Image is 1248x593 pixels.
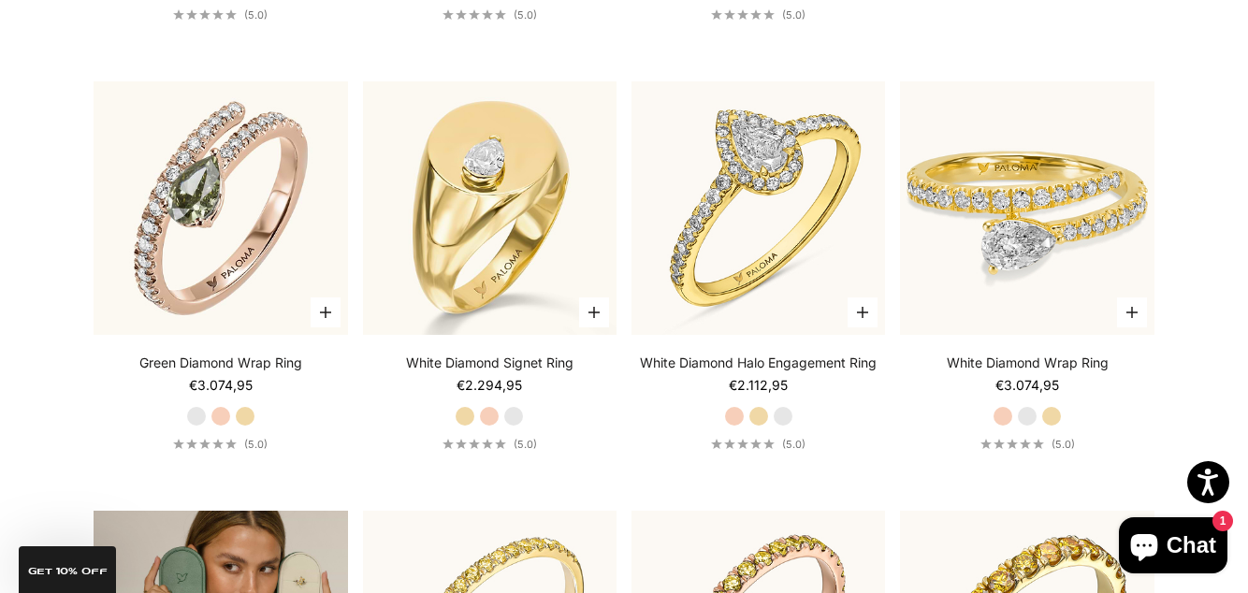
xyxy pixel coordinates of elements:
div: 5.0 out of 5.0 stars [173,439,237,449]
span: (5.0) [782,8,805,22]
img: #RoseGold [94,81,347,335]
sale-price: €2.294,95 [457,376,522,395]
div: 5.0 out of 5.0 stars [443,9,506,20]
inbox-online-store-chat: Shopify online store chat [1113,517,1233,578]
a: 5.0 out of 5.0 stars(5.0) [711,8,805,22]
sale-price: €2.112,95 [729,376,788,395]
a: White Diamond Signet Ring [406,354,573,372]
a: #YellowGold #RoseGold #WhiteGold [363,81,617,335]
sale-price: €3.074,95 [995,376,1059,395]
span: (5.0) [244,438,268,451]
a: White Diamond Wrap Ring [947,354,1109,372]
a: 5.0 out of 5.0 stars(5.0) [980,438,1075,451]
div: 5.0 out of 5.0 stars [173,9,237,20]
span: GET 10% Off [28,567,108,576]
img: #YellowGold [631,81,885,335]
div: 5.0 out of 5.0 stars [711,9,775,20]
span: (5.0) [244,8,268,22]
a: White Diamond Halo Engagement Ring [640,354,877,372]
span: (5.0) [514,438,537,451]
div: 5.0 out of 5.0 stars [711,439,775,449]
a: 5.0 out of 5.0 stars(5.0) [173,8,268,22]
span: (5.0) [782,438,805,451]
a: Green Diamond Wrap Ring [139,354,302,372]
sale-price: €3.074,95 [189,376,253,395]
img: #YellowGold [900,81,1154,335]
div: 5.0 out of 5.0 stars [980,439,1044,449]
a: 5.0 out of 5.0 stars(5.0) [443,8,537,22]
div: 5.0 out of 5.0 stars [443,439,506,449]
span: (5.0) [1052,438,1075,451]
img: #YellowGold [363,81,617,335]
a: 5.0 out of 5.0 stars(5.0) [173,438,268,451]
a: 5.0 out of 5.0 stars(5.0) [711,438,805,451]
a: 5.0 out of 5.0 stars(5.0) [443,438,537,451]
div: GET 10% Off [19,546,116,593]
span: (5.0) [514,8,537,22]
